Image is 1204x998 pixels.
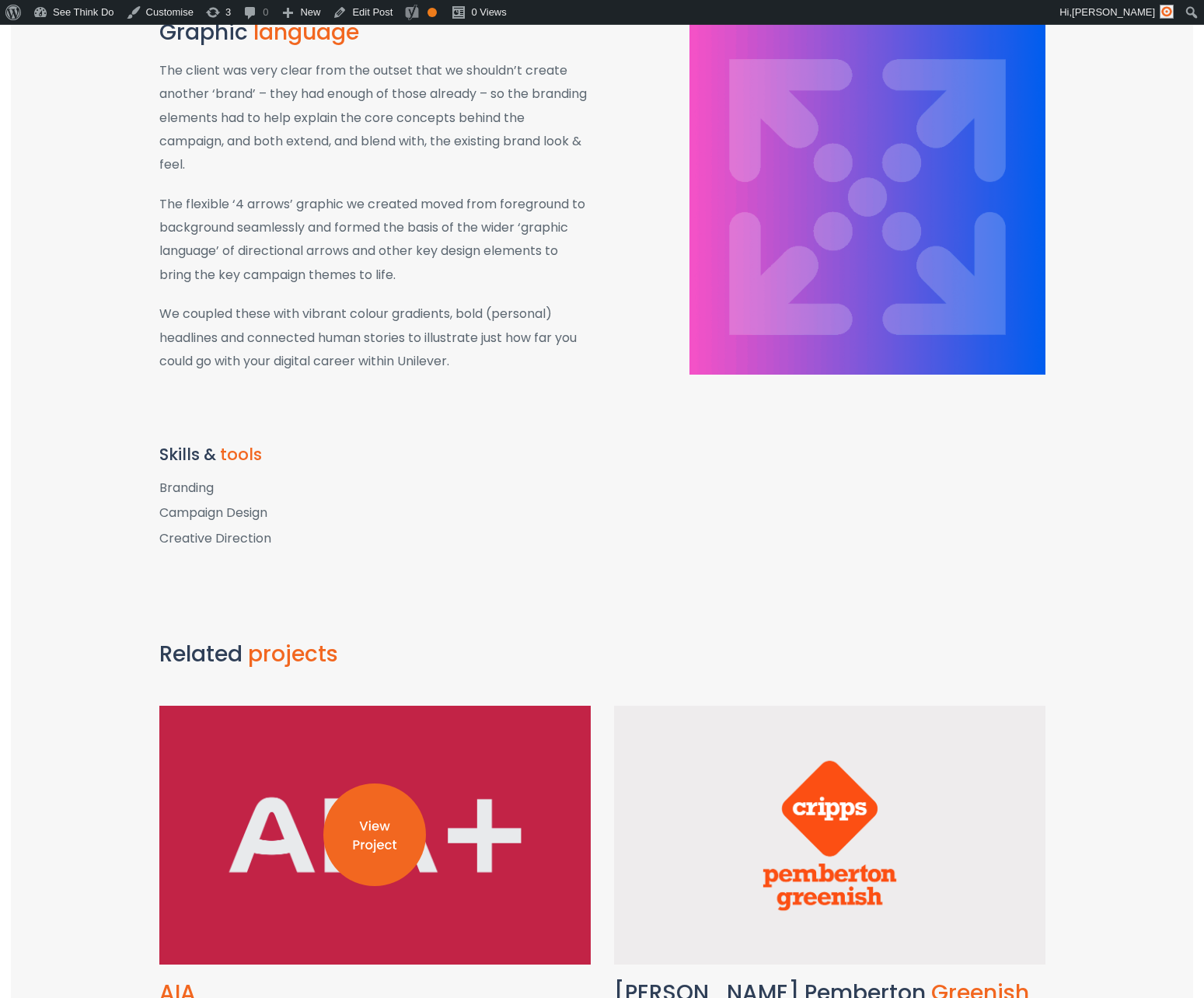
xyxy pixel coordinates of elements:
span: projects [248,639,338,669]
span: Skills [159,443,200,466]
span: Graphic [159,17,248,47]
li: Creative Direction [159,530,1045,548]
li: Branding [159,480,1045,497]
span: Related [159,639,243,669]
span: language [253,17,359,47]
span: [PERSON_NAME] [1072,6,1155,18]
h2: Related projects [159,643,1045,667]
p: The client was very clear from the outset that we shouldn’t create another ‘brand’ – they had eno... [159,59,591,177]
img: Unilever Where Digital Takes Us - arrows [689,19,1045,375]
h2: Graphic language [159,21,591,45]
a: View Project [159,706,591,965]
li: Campaign Design [159,504,1045,522]
span: & [204,443,216,466]
p: We coupled these with vibrant colour gradients, bold (personal) headlines and connected human sto... [159,302,591,373]
div: OK [428,8,437,17]
h4: Skills & tools [159,445,1045,463]
span: tools [220,443,262,466]
p: The flexible ‘4 arrows’ graphic we created moved from foreground to background seamlessly and for... [159,193,591,288]
img: View Project [323,783,426,886]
